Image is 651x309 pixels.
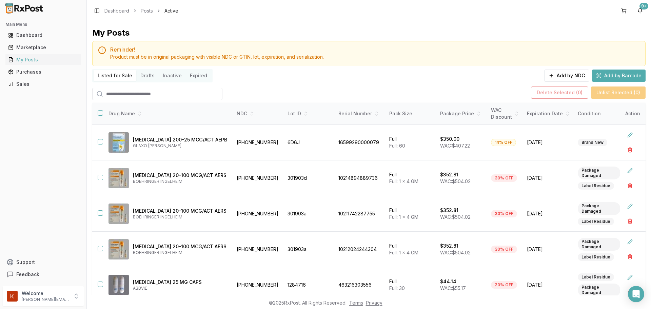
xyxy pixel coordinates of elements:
span: [DATE] [527,210,570,217]
p: $352.81 [440,171,458,178]
img: Combivent Respimat 20-100 MCG/ACT AERS [108,239,129,259]
p: [MEDICAL_DATA] 20-100 MCG/ACT AERS [133,243,227,250]
button: Inactive [159,70,186,81]
a: Marketplace [5,41,81,54]
td: [PHONE_NUMBER] [233,267,283,303]
p: [MEDICAL_DATA] 20-100 MCG/ACT AERS [133,172,227,179]
div: Serial Number [338,110,381,117]
div: My Posts [8,56,78,63]
td: 1284716 [283,267,334,303]
button: Purchases [3,66,84,77]
button: Delete [624,286,636,298]
div: Product must be in original packaging with visible NDC or GTIN, lot, expiration, and serialization. [110,54,640,60]
td: 301903a [283,232,334,267]
div: Label Residue [578,182,614,190]
img: Gengraf 25 MG CAPS [108,275,129,295]
div: Package Damaged [578,238,620,251]
td: [PHONE_NUMBER] [233,125,283,160]
td: 301903d [283,160,334,196]
button: Support [3,256,84,268]
td: 16599290000079 [334,125,385,160]
h2: Main Menu [5,22,81,27]
div: Package Damaged [578,284,620,296]
p: $350.00 [440,136,459,142]
p: ABBVIE [133,286,227,291]
p: Welcome [22,290,69,297]
button: Drafts [136,70,159,81]
p: $44.14 [440,278,456,285]
p: BOEHRINGER INGELHEIM [133,250,227,255]
p: [MEDICAL_DATA] 25 MG CAPS [133,279,227,286]
span: [DATE] [527,282,570,288]
div: Dashboard [8,32,78,39]
p: BOEHRINGER INGELHEIM [133,179,227,184]
div: My Posts [92,27,130,38]
button: Delete [624,215,636,227]
a: My Posts [5,54,81,66]
td: [PHONE_NUMBER] [233,160,283,196]
div: 30% OFF [491,174,517,182]
span: [DATE] [527,246,570,253]
span: [DATE] [527,175,570,181]
div: Lot ID [288,110,330,117]
div: Package Price [440,110,483,117]
span: Feedback [16,271,39,278]
button: Feedback [3,268,84,281]
nav: breadcrumb [104,7,178,14]
button: Listed for Sale [94,70,136,81]
h5: Reminder! [110,47,640,52]
th: Pack Size [385,103,436,125]
div: Label Residue [578,273,614,281]
td: Full [385,267,436,303]
img: Combivent Respimat 20-100 MCG/ACT AERS [108,168,129,188]
div: Purchases [8,69,78,75]
button: Add by Barcode [592,70,646,82]
a: Purchases [5,66,81,78]
div: Drug Name [108,110,227,117]
p: [PERSON_NAME][EMAIL_ADDRESS][DOMAIN_NAME] [22,297,69,302]
p: $352.81 [440,207,458,214]
a: Dashboard [5,29,81,41]
div: 30% OFF [491,246,517,253]
img: RxPost Logo [3,3,46,14]
span: Full: 60 [389,143,405,149]
button: Edit [624,165,636,177]
div: 20% OFF [491,281,517,289]
span: Full: 1 x 4 GM [389,250,418,255]
div: WAC Discount [491,107,519,120]
span: Full: 1 x 4 GM [389,178,418,184]
a: Dashboard [104,7,129,14]
td: 6D6J [283,125,334,160]
button: Edit [624,200,636,212]
img: Breo Ellipta 200-25 MCG/ACT AEPB [108,132,129,153]
span: WAC: $55.17 [440,285,466,291]
button: Edit [624,236,636,248]
button: Delete [624,144,636,156]
button: Edit [624,271,636,284]
td: Full [385,232,436,267]
span: Active [164,7,178,14]
td: [PHONE_NUMBER] [233,196,283,232]
div: 14% OFF [491,139,516,146]
td: 10214894889736 [334,160,385,196]
div: Package Damaged [578,167,620,179]
p: [MEDICAL_DATA] 200-25 MCG/ACT AEPB [133,136,227,143]
div: Label Residue [578,218,614,225]
a: Sales [5,78,81,90]
td: [PHONE_NUMBER] [233,232,283,267]
td: 301903a [283,196,334,232]
a: Terms [349,300,363,306]
div: Package Damaged [578,202,620,215]
div: 30% OFF [491,210,517,217]
div: Label Residue [578,253,614,261]
img: Combivent Respimat 20-100 MCG/ACT AERS [108,204,129,224]
p: [MEDICAL_DATA] 20-100 MCG/ACT AERS [133,208,227,214]
td: 10211742287755 [334,196,385,232]
a: Privacy [366,300,382,306]
span: WAC: $504.02 [440,214,471,220]
span: [DATE] [527,139,570,146]
button: My Posts [3,54,84,65]
td: Full [385,125,436,160]
p: GLAXO [PERSON_NAME] [133,143,227,149]
button: 9+ [635,5,646,16]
